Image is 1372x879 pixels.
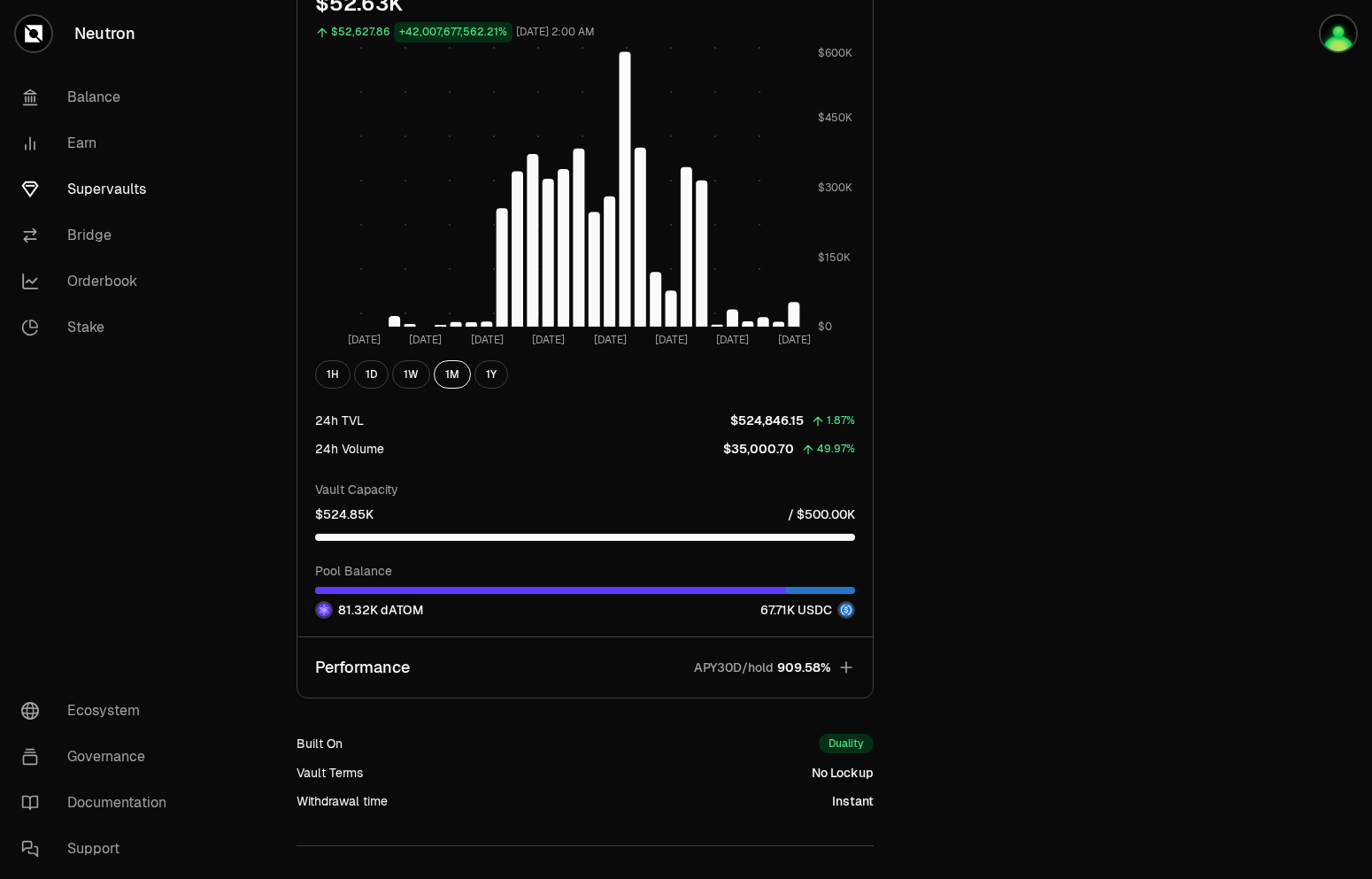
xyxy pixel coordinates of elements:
[818,111,852,125] tspan: $450K
[516,22,595,42] div: [DATE] 2:00 AM
[315,481,855,498] p: Vault Capacity
[7,120,191,166] a: Earn
[7,688,191,734] a: Ecosystem
[594,333,627,347] tspan: [DATE]
[348,333,381,347] tspan: [DATE]
[7,166,191,212] a: Supervaults
[655,333,688,347] tspan: [DATE]
[297,637,873,698] button: PerformanceAPY30D/hold909.58%
[315,360,351,389] button: 1H
[331,22,390,42] div: $52,627.86
[818,181,852,195] tspan: $300K
[532,333,565,347] tspan: [DATE]
[694,659,774,676] p: APY30D/hold
[818,320,832,334] tspan: $0
[7,74,191,120] a: Balance
[1321,16,1356,51] img: Training Demos
[818,46,852,60] tspan: $600K
[409,333,442,347] tspan: [DATE]
[392,360,430,389] button: 1W
[297,764,363,782] div: Vault Terms
[7,826,191,872] a: Support
[315,562,855,580] p: Pool Balance
[317,603,331,617] img: dATOM Logo
[818,251,851,265] tspan: $150K
[315,412,364,429] div: 24h TVL
[7,734,191,780] a: Governance
[827,411,855,431] div: 1.87%
[778,333,811,347] tspan: [DATE]
[723,440,794,458] p: $35,000.70
[7,305,191,351] a: Stake
[730,412,804,429] p: $524,846.15
[315,505,374,523] p: $524.85K
[819,734,874,753] div: Duality
[315,655,410,680] p: Performance
[777,659,830,676] span: 909.58%
[817,439,855,459] div: 49.97%
[297,792,388,810] div: Withdrawal time
[7,212,191,258] a: Bridge
[315,601,423,619] div: 81.32K dATOM
[7,258,191,305] a: Orderbook
[434,360,471,389] button: 1M
[832,792,874,810] div: Instant
[394,22,513,42] div: +42,007,677,562.21%
[839,603,853,617] img: USDC Logo
[471,333,504,347] tspan: [DATE]
[716,333,749,347] tspan: [DATE]
[474,360,508,389] button: 1Y
[354,360,389,389] button: 1D
[812,764,874,782] div: No Lockup
[315,440,384,458] div: 24h Volume
[7,780,191,826] a: Documentation
[760,601,855,619] div: 67.71K USDC
[297,735,343,752] div: Built On
[788,505,855,523] p: / $500.00K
